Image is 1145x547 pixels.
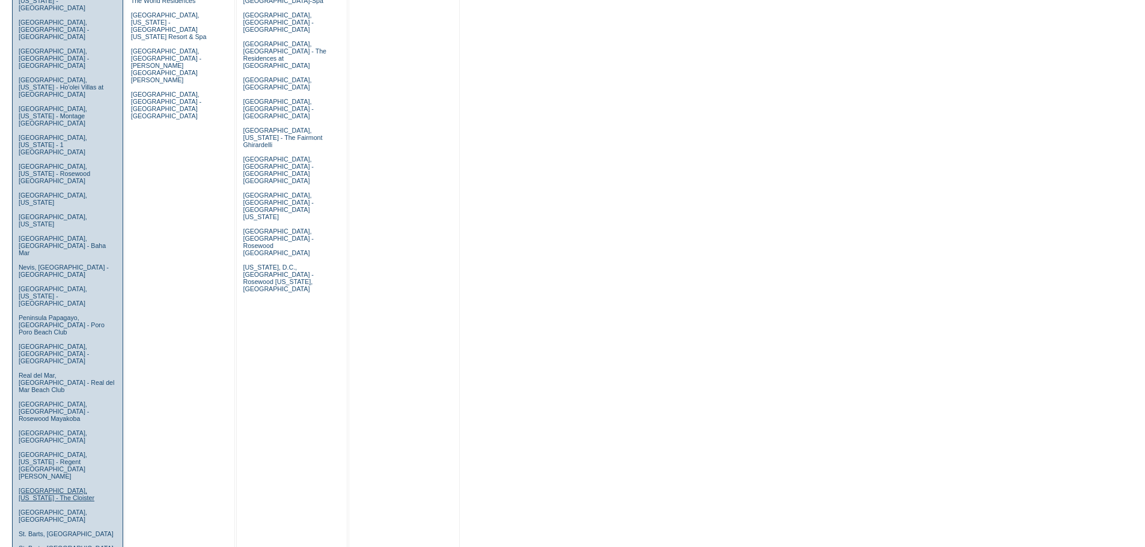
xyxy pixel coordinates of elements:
a: [GEOGRAPHIC_DATA], [GEOGRAPHIC_DATA] [19,429,87,444]
a: [US_STATE], D.C., [GEOGRAPHIC_DATA] - Rosewood [US_STATE], [GEOGRAPHIC_DATA] [243,264,313,292]
a: [GEOGRAPHIC_DATA], [US_STATE] - The Fairmont Ghirardelli [243,127,322,148]
a: [GEOGRAPHIC_DATA], [GEOGRAPHIC_DATA] - [GEOGRAPHIC_DATA] [US_STATE] [243,192,313,220]
a: [GEOGRAPHIC_DATA], [GEOGRAPHIC_DATA] - The Residences at [GEOGRAPHIC_DATA] [243,40,326,69]
a: Real del Mar, [GEOGRAPHIC_DATA] - Real del Mar Beach Club [19,372,115,393]
a: Nevis, [GEOGRAPHIC_DATA] - [GEOGRAPHIC_DATA] [19,264,109,278]
a: [GEOGRAPHIC_DATA], [US_STATE] - Montage [GEOGRAPHIC_DATA] [19,105,87,127]
a: [GEOGRAPHIC_DATA], [US_STATE] - Rosewood [GEOGRAPHIC_DATA] [19,163,90,184]
a: [GEOGRAPHIC_DATA], [GEOGRAPHIC_DATA] - [GEOGRAPHIC_DATA] [GEOGRAPHIC_DATA] [243,156,313,184]
a: [GEOGRAPHIC_DATA], [GEOGRAPHIC_DATA] - Rosewood Mayakoba [19,400,89,422]
a: [GEOGRAPHIC_DATA], [GEOGRAPHIC_DATA] - [GEOGRAPHIC_DATA] [19,47,89,69]
a: St. Barts, [GEOGRAPHIC_DATA] [19,530,114,537]
a: [GEOGRAPHIC_DATA], [GEOGRAPHIC_DATA] [243,76,311,91]
a: [GEOGRAPHIC_DATA], [GEOGRAPHIC_DATA] - Rosewood [GEOGRAPHIC_DATA] [243,228,313,256]
a: [GEOGRAPHIC_DATA], [GEOGRAPHIC_DATA] - [GEOGRAPHIC_DATA] [243,11,313,33]
a: [GEOGRAPHIC_DATA], [GEOGRAPHIC_DATA] - [GEOGRAPHIC_DATA] [19,19,89,40]
a: [GEOGRAPHIC_DATA], [US_STATE] - Regent [GEOGRAPHIC_DATA][PERSON_NAME] [19,451,87,480]
a: [GEOGRAPHIC_DATA], [US_STATE] - Ho'olei Villas at [GEOGRAPHIC_DATA] [19,76,103,98]
a: Peninsula Papagayo, [GEOGRAPHIC_DATA] - Poro Poro Beach Club [19,314,105,336]
a: [GEOGRAPHIC_DATA], [GEOGRAPHIC_DATA] [19,509,87,523]
a: [GEOGRAPHIC_DATA], [US_STATE] - [GEOGRAPHIC_DATA] [US_STATE] Resort & Spa [131,11,207,40]
a: [GEOGRAPHIC_DATA], [GEOGRAPHIC_DATA] - [PERSON_NAME][GEOGRAPHIC_DATA][PERSON_NAME] [131,47,201,83]
a: [GEOGRAPHIC_DATA], [US_STATE] - 1 [GEOGRAPHIC_DATA] [19,134,87,156]
a: [GEOGRAPHIC_DATA], [GEOGRAPHIC_DATA] - Baha Mar [19,235,106,256]
a: [GEOGRAPHIC_DATA], [US_STATE] - The Cloister [19,487,94,501]
a: [GEOGRAPHIC_DATA], [US_STATE] [19,192,87,206]
a: [GEOGRAPHIC_DATA], [US_STATE] - [GEOGRAPHIC_DATA] [19,285,87,307]
a: [GEOGRAPHIC_DATA], [US_STATE] [19,213,87,228]
a: [GEOGRAPHIC_DATA], [GEOGRAPHIC_DATA] - [GEOGRAPHIC_DATA] [19,343,89,364]
a: [GEOGRAPHIC_DATA], [GEOGRAPHIC_DATA] - [GEOGRAPHIC_DATA] [GEOGRAPHIC_DATA] [131,91,201,119]
a: [GEOGRAPHIC_DATA], [GEOGRAPHIC_DATA] - [GEOGRAPHIC_DATA] [243,98,313,119]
